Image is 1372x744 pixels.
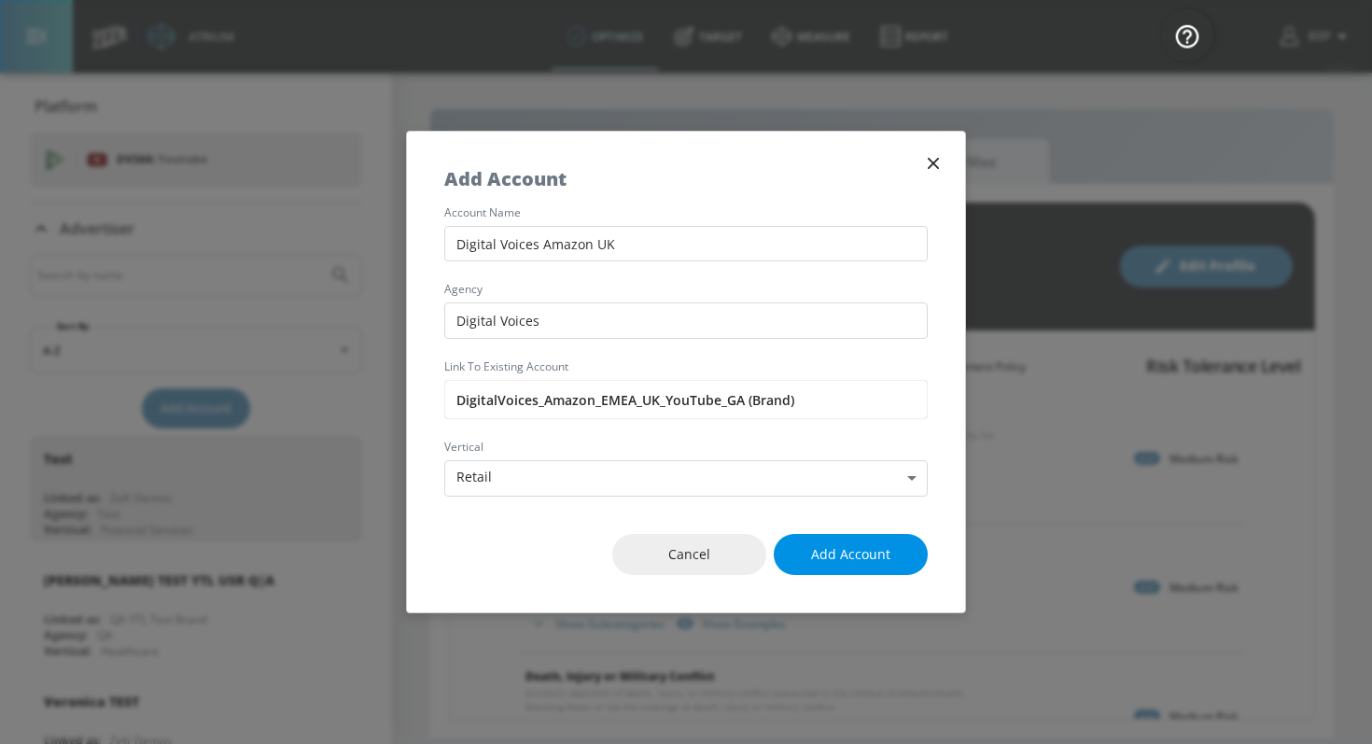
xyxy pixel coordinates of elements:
[774,534,928,576] button: Add Account
[444,442,928,453] label: vertical
[811,543,890,567] span: Add Account
[444,284,928,295] label: agency
[444,380,928,419] input: Enter account name
[444,302,928,339] input: Enter agency name
[1161,9,1213,62] button: Open Resource Center
[444,460,928,497] div: Retail
[444,207,928,218] label: account name
[444,226,928,262] input: Enter account name
[444,169,567,189] h5: Add Account
[612,534,766,576] button: Cancel
[650,543,729,567] span: Cancel
[444,361,928,372] label: Link to Existing Account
